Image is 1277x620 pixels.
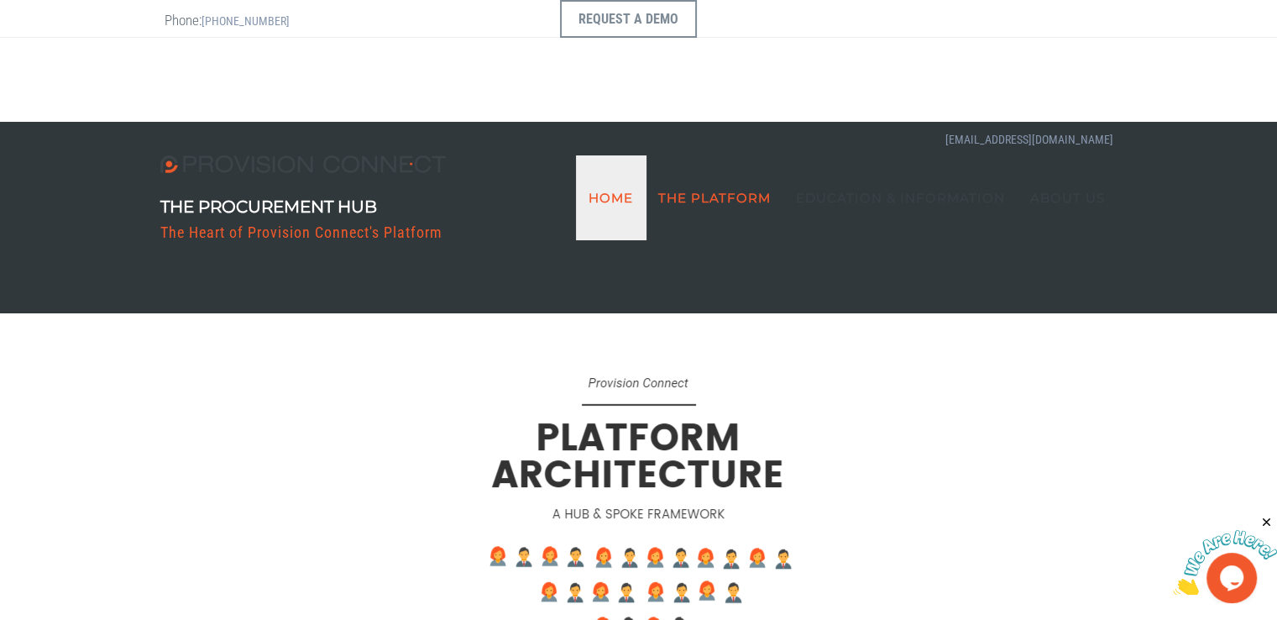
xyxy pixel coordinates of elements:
a: Education & Information [783,155,1018,239]
iframe: chat widget [1173,515,1277,595]
a: About Us [1018,155,1117,239]
a: Home [576,155,646,239]
a: The Platform [646,155,783,239]
img: Provision Connect [160,155,454,173]
h3: The Heart of Provision Connect's Platform [160,224,442,241]
a: [PHONE_NUMBER] [201,14,290,28]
